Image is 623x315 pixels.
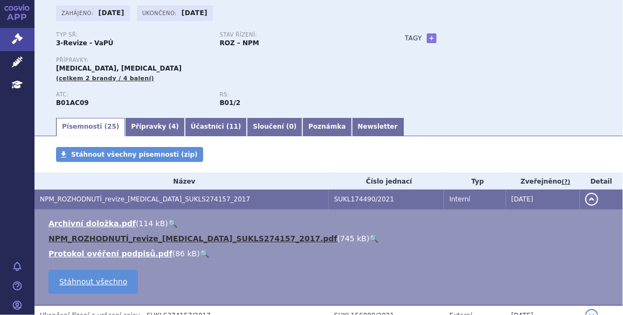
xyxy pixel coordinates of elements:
h3: Tagy [405,32,422,45]
a: Poznámka [302,118,351,136]
span: Interní [449,195,470,203]
span: Ukončeno: [142,9,179,17]
abbr: (?) [562,178,570,186]
th: Název [34,173,329,190]
th: Číslo jednací [329,173,444,190]
span: NPM_ROZHODNUTÍ_revize_epoprostenol_SUKLS274157_2017 [40,195,250,203]
span: 745 kB [340,234,366,243]
span: 25 [107,123,116,130]
strong: ROZ – NPM [220,39,259,47]
a: Stáhnout všechno [49,270,138,294]
a: NPM_ROZHODNUTÍ_revize_[MEDICAL_DATA]_SUKLS274157_2017.pdf [49,234,337,243]
p: ATC: [56,92,209,98]
button: detail [585,193,598,206]
a: 🔍 [370,234,379,243]
p: Přípravky: [56,57,383,64]
span: [MEDICAL_DATA], [MEDICAL_DATA] [56,65,182,72]
a: + [427,33,437,43]
strong: epoprostenol [220,99,241,107]
a: Písemnosti (25) [56,118,125,136]
th: Typ [444,173,506,190]
li: ( ) [49,218,612,229]
a: 🔍 [168,219,177,228]
a: Účastníci (11) [185,118,247,136]
span: 86 kB [175,249,197,258]
th: Detail [580,173,623,190]
p: Typ SŘ: [56,32,209,38]
p: RS: [220,92,373,98]
span: 114 kB [139,219,165,228]
strong: EPOPROSTENOL [56,99,89,107]
span: 0 [289,123,294,130]
a: Newsletter [352,118,404,136]
span: 11 [229,123,238,130]
td: [DATE] [506,190,580,209]
span: Zahájeno: [61,9,95,17]
strong: [DATE] [99,9,124,17]
th: Zveřejněno [506,173,580,190]
strong: 3-Revize - VaPÚ [56,39,113,47]
li: ( ) [49,248,612,259]
a: 🔍 [200,249,209,258]
span: (celkem 2 brandy / 4 balení) [56,75,154,82]
a: Sloučení (0) [247,118,302,136]
span: 4 [171,123,176,130]
a: Archivní doložka.pdf [49,219,136,228]
a: Přípravky (4) [125,118,185,136]
a: Protokol ověření podpisů.pdf [49,249,172,258]
p: Stav řízení: [220,32,373,38]
span: Stáhnout všechny písemnosti (zip) [71,151,198,158]
li: ( ) [49,233,612,244]
a: Stáhnout všechny písemnosti (zip) [56,147,203,162]
strong: [DATE] [182,9,207,17]
td: SUKL174490/2021 [329,190,444,209]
